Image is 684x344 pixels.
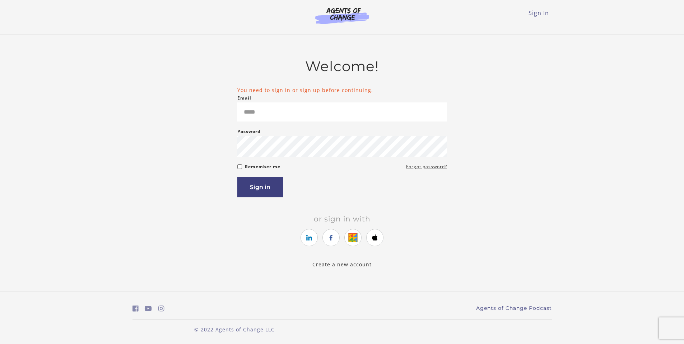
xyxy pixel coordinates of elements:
[237,127,261,136] label: Password
[132,326,336,333] p: © 2022 Agents of Change LLC
[476,304,552,312] a: Agents of Change Podcast
[237,177,283,197] button: Sign in
[344,229,362,246] a: https://courses.thinkific.com/users/auth/google?ss%5Breferral%5D=&ss%5Buser_return_to%5D=%2Fenrol...
[132,305,139,312] i: https://www.facebook.com/groups/aswbtestprep (Open in a new window)
[529,9,549,17] a: Sign In
[132,303,139,314] a: https://www.facebook.com/groups/aswbtestprep (Open in a new window)
[237,86,447,94] li: You need to sign in or sign up before continuing.
[366,229,383,246] a: https://courses.thinkific.com/users/auth/apple?ss%5Breferral%5D=&ss%5Buser_return_to%5D=%2Fenroll...
[145,303,152,314] a: https://www.youtube.com/c/AgentsofChangeTestPrepbyMeaganMitchell (Open in a new window)
[237,58,447,75] h2: Welcome!
[322,229,340,246] a: https://courses.thinkific.com/users/auth/facebook?ss%5Breferral%5D=&ss%5Buser_return_to%5D=%2Fenr...
[301,229,318,246] a: https://courses.thinkific.com/users/auth/linkedin?ss%5Breferral%5D=&ss%5Buser_return_to%5D=%2Fenr...
[308,7,377,24] img: Agents of Change Logo
[312,261,372,268] a: Create a new account
[245,162,280,171] label: Remember me
[308,215,376,223] span: Or sign in with
[158,303,164,314] a: https://www.instagram.com/agentsofchangeprep/ (Open in a new window)
[145,305,152,312] i: https://www.youtube.com/c/AgentsofChangeTestPrepbyMeaganMitchell (Open in a new window)
[158,305,164,312] i: https://www.instagram.com/agentsofchangeprep/ (Open in a new window)
[406,162,447,171] a: Forgot password?
[237,94,251,102] label: Email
